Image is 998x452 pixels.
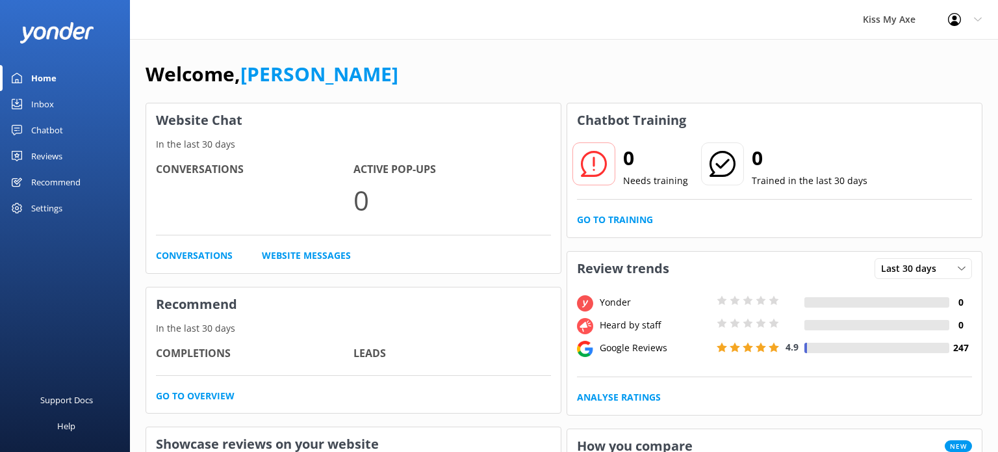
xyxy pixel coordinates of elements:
h1: Welcome, [146,59,398,90]
a: Analyse Ratings [577,390,661,405]
span: New [945,440,972,452]
h4: 0 [949,318,972,332]
h4: Completions [156,345,353,362]
div: Chatbot [31,117,63,143]
img: yonder-white-logo.png [19,22,94,44]
div: Inbox [31,91,54,117]
a: Website Messages [262,248,351,263]
p: Trained in the last 30 days [752,174,867,188]
span: 4.9 [786,341,799,353]
p: In the last 30 days [146,137,561,152]
div: Recommend [31,169,81,195]
p: In the last 30 days [146,321,561,336]
h4: Conversations [156,161,353,178]
h3: Chatbot Training [567,103,696,137]
div: Reviews [31,143,62,169]
a: [PERSON_NAME] [240,60,398,87]
p: 0 [353,178,551,222]
h4: 0 [949,295,972,310]
a: Go to Training [577,213,653,227]
div: Heard by staff [596,318,713,332]
a: Conversations [156,248,233,263]
h3: Review trends [567,252,679,286]
div: Yonder [596,295,713,310]
h3: Website Chat [146,103,561,137]
h4: Leads [353,345,551,362]
div: Home [31,65,57,91]
div: Google Reviews [596,341,713,355]
span: Last 30 days [881,261,944,276]
h3: Recommend [146,287,561,321]
h2: 0 [752,142,867,174]
div: Help [57,413,75,439]
div: Settings [31,195,62,221]
p: Needs training [623,174,688,188]
h4: Active Pop-ups [353,161,551,178]
div: Support Docs [40,387,93,413]
h2: 0 [623,142,688,174]
h4: 247 [949,341,972,355]
a: Go to overview [156,389,235,403]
